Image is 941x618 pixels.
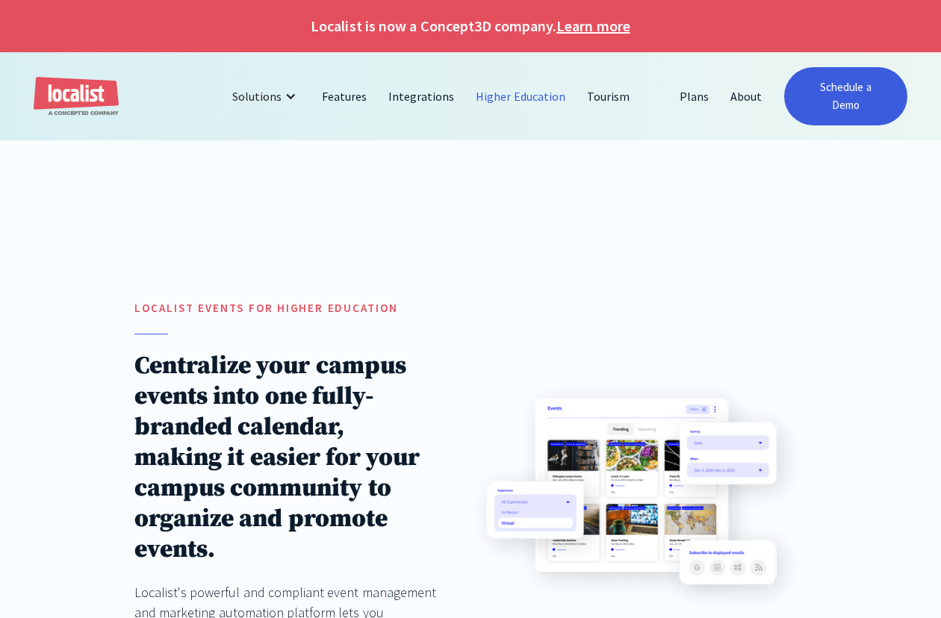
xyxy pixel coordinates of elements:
a: Learn more [556,15,630,37]
a: home [34,77,119,116]
a: Higher Education [465,78,577,114]
a: About [720,78,773,114]
a: Tourism [577,78,641,114]
a: Plans [669,78,720,114]
a: Schedule a Demo [784,67,907,125]
h1: Centralize your campus events into one fully-branded calendar, making it easier for your campus c... [134,351,437,565]
div: Solutions [232,87,282,105]
a: Features [311,78,378,114]
h5: localist Events for Higher education [134,300,437,317]
a: Integrations [378,78,465,114]
div: Solutions [221,78,311,114]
